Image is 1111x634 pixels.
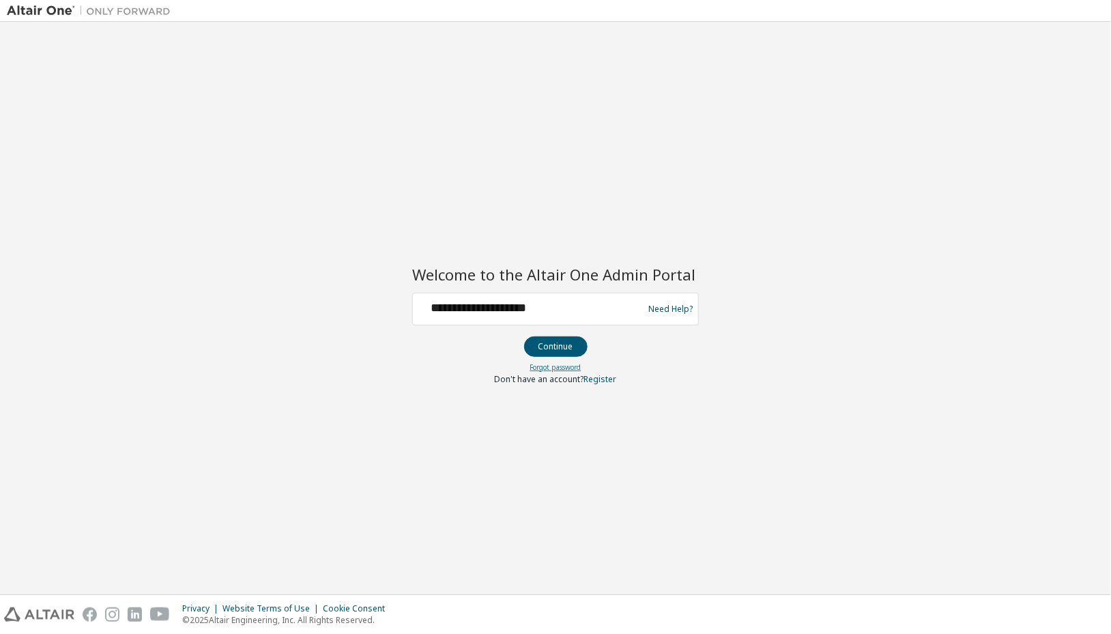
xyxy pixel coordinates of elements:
a: Forgot password [530,362,581,372]
img: Altair One [7,4,177,18]
p: © 2025 Altair Engineering, Inc. All Rights Reserved. [182,614,393,626]
img: instagram.svg [105,607,119,622]
h2: Welcome to the Altair One Admin Portal [412,265,699,284]
img: youtube.svg [150,607,170,622]
img: linkedin.svg [128,607,142,622]
img: altair_logo.svg [4,607,74,622]
button: Continue [524,336,588,357]
a: Register [584,373,617,385]
div: Website Terms of Use [222,603,323,614]
span: Don't have an account? [495,373,584,385]
img: facebook.svg [83,607,97,622]
div: Cookie Consent [323,603,393,614]
div: Privacy [182,603,222,614]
